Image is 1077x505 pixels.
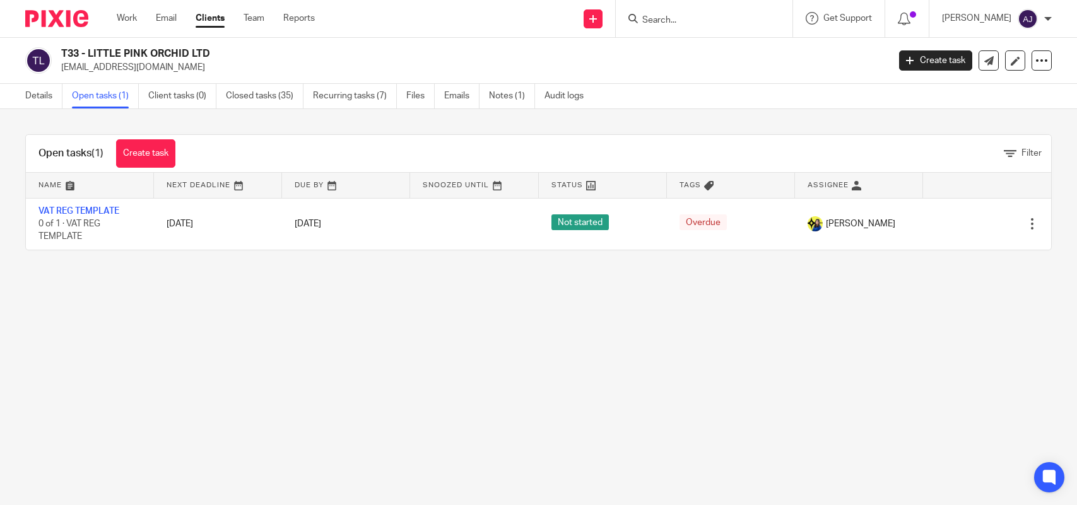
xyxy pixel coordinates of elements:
span: Status [551,182,583,189]
span: Get Support [823,14,872,23]
p: [PERSON_NAME] [942,12,1011,25]
a: Create task [116,139,175,168]
span: Snoozed Until [423,182,489,189]
p: [EMAIL_ADDRESS][DOMAIN_NAME] [61,61,880,74]
span: 0 of 1 · VAT REG TEMPLATE [38,219,100,241]
span: Overdue [680,214,727,230]
span: Tags [680,182,701,189]
a: Team [244,12,264,25]
img: Pixie [25,10,88,27]
img: svg%3E [1018,9,1038,29]
span: (1) [91,148,103,158]
input: Search [641,15,755,26]
span: Filter [1021,149,1042,158]
a: Email [156,12,177,25]
td: [DATE] [154,198,282,250]
a: Clients [196,12,225,25]
a: Files [406,84,435,108]
img: svg%3E [25,47,52,74]
h2: T33 - LITTLE PINK ORCHID LTD [61,47,716,61]
a: Open tasks (1) [72,84,139,108]
a: VAT REG TEMPLATE [38,207,119,216]
a: Emails [444,84,480,108]
a: Closed tasks (35) [226,84,303,108]
a: Create task [899,50,972,71]
a: Client tasks (0) [148,84,216,108]
a: Recurring tasks (7) [313,84,397,108]
h1: Open tasks [38,147,103,160]
a: Reports [283,12,315,25]
span: [DATE] [295,219,321,228]
a: Audit logs [544,84,593,108]
a: Work [117,12,137,25]
a: Details [25,84,62,108]
span: Not started [551,214,609,230]
img: Bobo-Starbridge%201.jpg [808,216,823,231]
span: [PERSON_NAME] [826,218,895,230]
a: Notes (1) [489,84,535,108]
